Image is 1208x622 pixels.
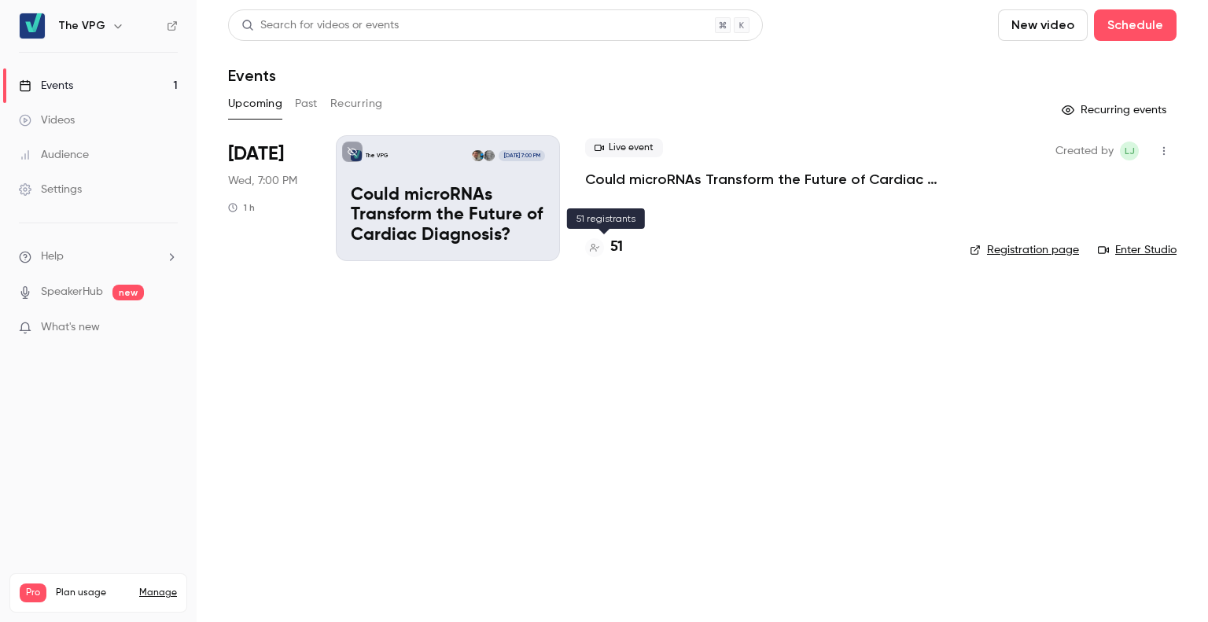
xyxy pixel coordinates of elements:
span: Wed, 7:00 PM [228,173,297,189]
button: Schedule [1094,9,1177,41]
div: Audience [19,147,89,163]
a: Registration page [970,242,1079,258]
span: LJ [1125,142,1135,160]
button: Recurring [330,91,383,116]
span: Live event [585,138,663,157]
a: SpeakerHub [41,284,103,300]
a: 51 [585,237,623,258]
h6: The VPG [58,18,105,34]
p: Could microRNAs Transform the Future of Cardiac Diagnosis? [351,186,545,246]
div: Videos [19,112,75,128]
h4: 51 [610,237,623,258]
div: 1 h [228,201,255,214]
a: Manage [139,587,177,599]
div: Events [19,78,73,94]
span: new [112,285,144,300]
img: Dr Eve Hanks [484,150,495,161]
span: Created by [1055,142,1114,160]
button: Recurring events [1055,98,1177,123]
a: Could microRNAs Transform the Future of Cardiac Diagnosis? The VPGDr Eve HanksMatt Garland[DATE] ... [336,135,560,261]
button: Upcoming [228,91,282,116]
button: Past [295,91,318,116]
span: [DATE] [228,142,284,167]
div: Settings [19,182,82,197]
span: Pro [20,583,46,602]
div: Search for videos or events [241,17,399,34]
img: The VPG [20,13,45,39]
h1: Events [228,66,276,85]
li: help-dropdown-opener [19,248,178,265]
button: New video [998,9,1088,41]
span: Plan usage [56,587,130,599]
img: Matt Garland [472,150,483,161]
a: Could microRNAs Transform the Future of Cardiac Diagnosis? [585,170,945,189]
span: Help [41,248,64,265]
p: The VPG [366,152,389,160]
div: Oct 1 Wed, 7:00 PM (Europe/London) [228,135,311,261]
span: Laura Jackson [1120,142,1139,160]
a: Enter Studio [1098,242,1177,258]
span: [DATE] 7:00 PM [499,150,544,161]
iframe: Noticeable Trigger [159,321,178,335]
span: What's new [41,319,100,336]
